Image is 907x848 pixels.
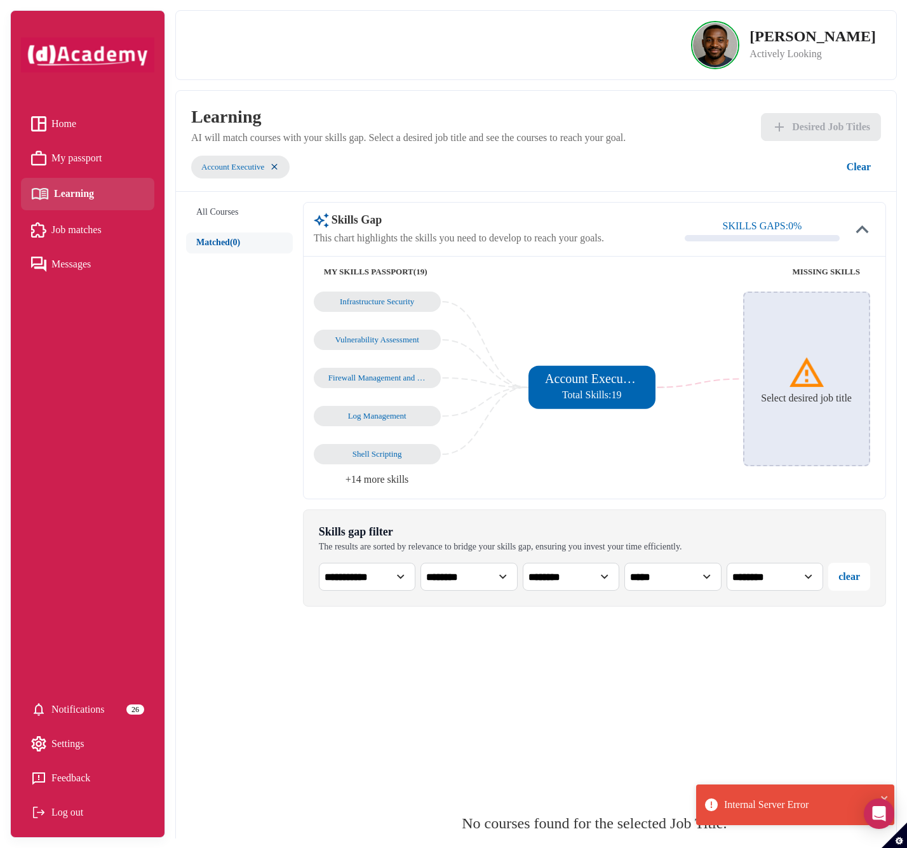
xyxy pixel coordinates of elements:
[850,217,875,242] img: icon
[31,771,46,786] img: feedback
[31,736,46,751] img: setting
[657,379,741,387] g: Edge from 5 to 6
[749,29,876,44] p: [PERSON_NAME]
[51,734,84,753] span: Settings
[126,704,144,715] div: 26
[31,222,46,238] img: Job matches icon
[328,449,426,459] div: Shell Scripting
[201,158,264,176] div: Account Executive
[772,119,787,135] img: add icon
[31,183,49,205] img: Learning icon
[442,340,527,387] g: Edge from 1 to 5
[31,702,46,717] img: setting
[328,297,426,307] div: Infrastructure Security
[724,796,877,814] div: Internal Server Error
[761,392,852,404] h6: Select desired job title
[788,354,826,392] img: icon
[838,568,860,586] div: clear
[723,217,802,235] div: SKILLS GAPS: 0 %
[462,814,727,833] h4: No courses found for the selected Job Title.
[319,525,682,539] div: Skills gap filter
[749,46,876,62] p: Actively Looking
[31,220,144,239] a: Job matches iconJob matches
[693,23,737,67] img: Profile
[186,202,293,223] button: All Courses
[31,257,46,272] img: Messages icon
[592,267,860,277] h5: MISSING SKILLS
[442,387,527,416] g: Edge from 3 to 5
[324,267,592,277] h5: MY SKILLS PASSPORT (19)
[328,411,426,421] div: Log Management
[864,798,894,829] div: Open Intercom Messenger
[31,151,46,166] img: My passport icon
[792,118,870,136] span: Desired Job Titles
[442,302,527,387] g: Edge from 0 to 5
[21,37,154,72] img: dAcademy
[442,378,527,387] g: Edge from 2 to 5
[31,805,46,820] img: Log out
[442,387,527,454] g: Edge from 4 to 5
[328,373,426,383] div: Firewall Management and Implementation
[51,149,102,168] span: My passport
[51,220,102,239] span: Job matches
[562,389,622,400] span: Total Skills: 19
[31,116,46,131] img: Home icon
[761,113,881,141] button: Add desired job titles
[31,114,144,133] a: Home iconHome
[51,255,91,274] span: Messages
[880,790,889,807] button: close
[31,769,144,788] a: Feedback
[191,130,626,145] p: AI will match courses with your skills gap. Select a desired job title and see the courses to rea...
[51,114,76,133] span: Home
[328,335,426,345] div: Vulnerability Assessment
[836,153,881,181] button: Clear
[314,231,604,246] p: This chart highlights the skills you need to develop to reach your goals.
[186,232,293,253] button: Matched(0)
[31,255,144,274] a: Messages iconMessages
[314,213,604,228] h3: Skills Gap
[319,542,682,553] div: The results are sorted by relevance to bridge your skills gap, ensuring you invest your time effi...
[882,823,907,848] button: Set cookie preferences
[314,471,595,488] li: +14 more skills
[191,106,626,128] h3: Learning
[314,213,329,228] img: AI Course Suggestion
[31,803,144,822] div: Log out
[545,371,638,386] h5: Account Executive
[31,183,144,205] a: Learning iconLearning
[54,184,94,203] span: Learning
[51,700,105,719] span: Notifications
[828,563,870,591] button: clear
[31,149,144,168] a: My passport iconMy passport
[269,161,279,172] img: ...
